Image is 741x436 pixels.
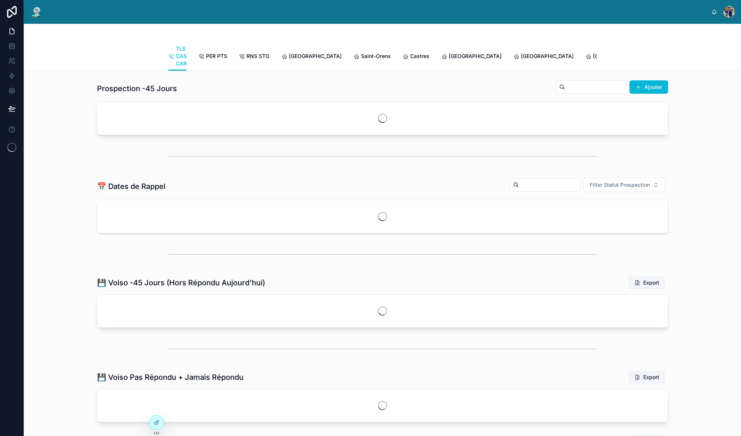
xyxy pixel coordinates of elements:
a: [GEOGRAPHIC_DATA] [441,49,502,64]
span: TLS CAS CAR [176,45,187,67]
a: [GEOGRAPHIC_DATA] [586,49,646,64]
span: PER PTS [206,52,227,60]
button: Export [628,371,665,384]
a: TLS CAS CAR [168,42,187,71]
h1: Prospection -45 Jours [97,83,177,94]
span: [GEOGRAPHIC_DATA] [521,52,574,60]
button: Export [628,276,665,289]
a: RNS STO [239,49,270,64]
a: Saint-Orens [354,49,391,64]
span: [GEOGRAPHIC_DATA] [593,52,646,60]
span: [GEOGRAPHIC_DATA] [449,52,502,60]
span: Saint-Orens [361,52,391,60]
h1: 💾 Voiso Pas Répondu + Jamais Répondu [97,372,244,382]
button: Ajouter [629,80,668,94]
span: RNS STO [247,52,270,60]
a: Castres [403,49,429,64]
span: Castres [410,52,429,60]
h1: 💾 Voiso -45 Jours (Hors Répondu Aujourd'hui) [97,278,265,288]
span: [GEOGRAPHIC_DATA] [289,52,342,60]
a: [GEOGRAPHIC_DATA] [513,49,574,64]
a: PER PTS [199,49,227,64]
img: App logo [30,6,43,18]
a: [GEOGRAPHIC_DATA] [281,49,342,64]
div: scrollable content [49,10,711,13]
span: Filter Statut Prospection [590,181,650,189]
h1: 📅 Dates de Rappel [97,181,165,192]
button: Select Button [583,178,665,192]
